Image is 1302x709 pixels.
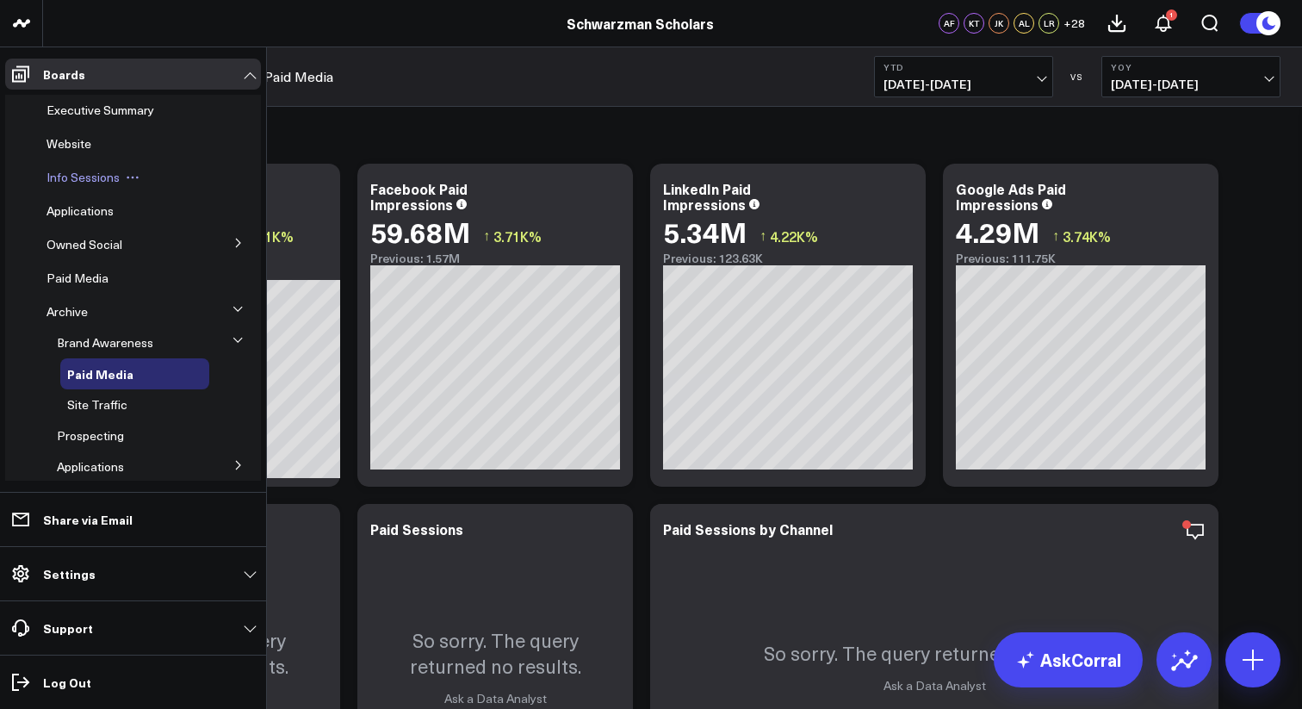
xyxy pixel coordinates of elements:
[57,458,124,475] span: Applications
[57,460,124,474] a: Applications
[46,103,154,117] a: Executive Summary
[67,365,133,382] span: Paid Media
[43,67,85,81] p: Boards
[264,67,333,86] a: Paid Media
[1111,62,1271,72] b: YoY
[1062,72,1093,82] div: VS
[46,303,88,320] span: Archive
[46,202,114,219] span: Applications
[874,56,1053,97] button: YTD[DATE]-[DATE]
[964,13,984,34] div: KT
[57,429,124,443] a: Prospecting
[663,252,913,265] div: Previous: 123.63K
[67,367,133,381] a: Paid Media
[1111,78,1271,91] span: [DATE] - [DATE]
[46,204,114,218] a: Applications
[370,252,620,265] div: Previous: 1.57M
[567,14,714,33] a: Schwarzman Scholars
[994,632,1143,687] a: AskCorral
[956,252,1206,265] div: Previous: 111.75K
[43,567,96,581] p: Settings
[5,667,261,698] a: Log Out
[46,271,108,285] a: Paid Media
[1063,13,1085,34] button: +28
[1101,56,1280,97] button: YoY[DATE]-[DATE]
[883,62,1044,72] b: YTD
[46,135,91,152] span: Website
[1052,225,1059,247] span: ↑
[764,640,1106,666] p: So sorry. The query returned no results.
[1166,9,1177,21] div: 1
[46,171,120,184] a: Info Sessions
[46,169,120,185] span: Info Sessions
[444,690,547,706] a: Ask a Data Analyst
[956,179,1066,214] div: Google Ads Paid Impressions
[67,396,127,413] span: Site Traffic
[1038,13,1059,34] div: LR
[43,513,133,526] p: Share via Email
[939,13,959,34] div: AF
[67,398,127,412] a: Site Traffic
[57,334,153,351] span: Brand Awareness
[663,179,751,214] div: LinkedIn Paid Impressions
[883,677,986,693] a: Ask a Data Analyst
[1063,227,1111,246] span: 3.74K%
[759,225,766,247] span: ↑
[57,336,153,350] a: Brand Awareness
[46,270,108,286] span: Paid Media
[57,427,124,444] span: Prospecting
[46,236,122,252] span: Owned Social
[1014,13,1034,34] div: AL
[46,102,154,118] span: Executive Summary
[483,225,490,247] span: ↑
[43,621,93,635] p: Support
[1063,17,1085,29] span: + 28
[46,305,88,319] a: Archive
[770,227,818,246] span: 4.22K%
[370,519,463,538] div: Paid Sessions
[43,675,91,689] p: Log Out
[370,179,468,214] div: Facebook Paid Impressions
[663,216,747,247] div: 5.34M
[46,137,91,151] a: Website
[375,627,616,679] p: So sorry. The query returned no results.
[370,216,470,247] div: 59.68M
[663,519,833,538] div: Paid Sessions by Channel
[46,238,122,252] a: Owned Social
[493,227,542,246] span: 3.71K%
[883,78,1044,91] span: [DATE] - [DATE]
[956,216,1039,247] div: 4.29M
[989,13,1009,34] div: JK
[245,227,294,246] span: 3.71K%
